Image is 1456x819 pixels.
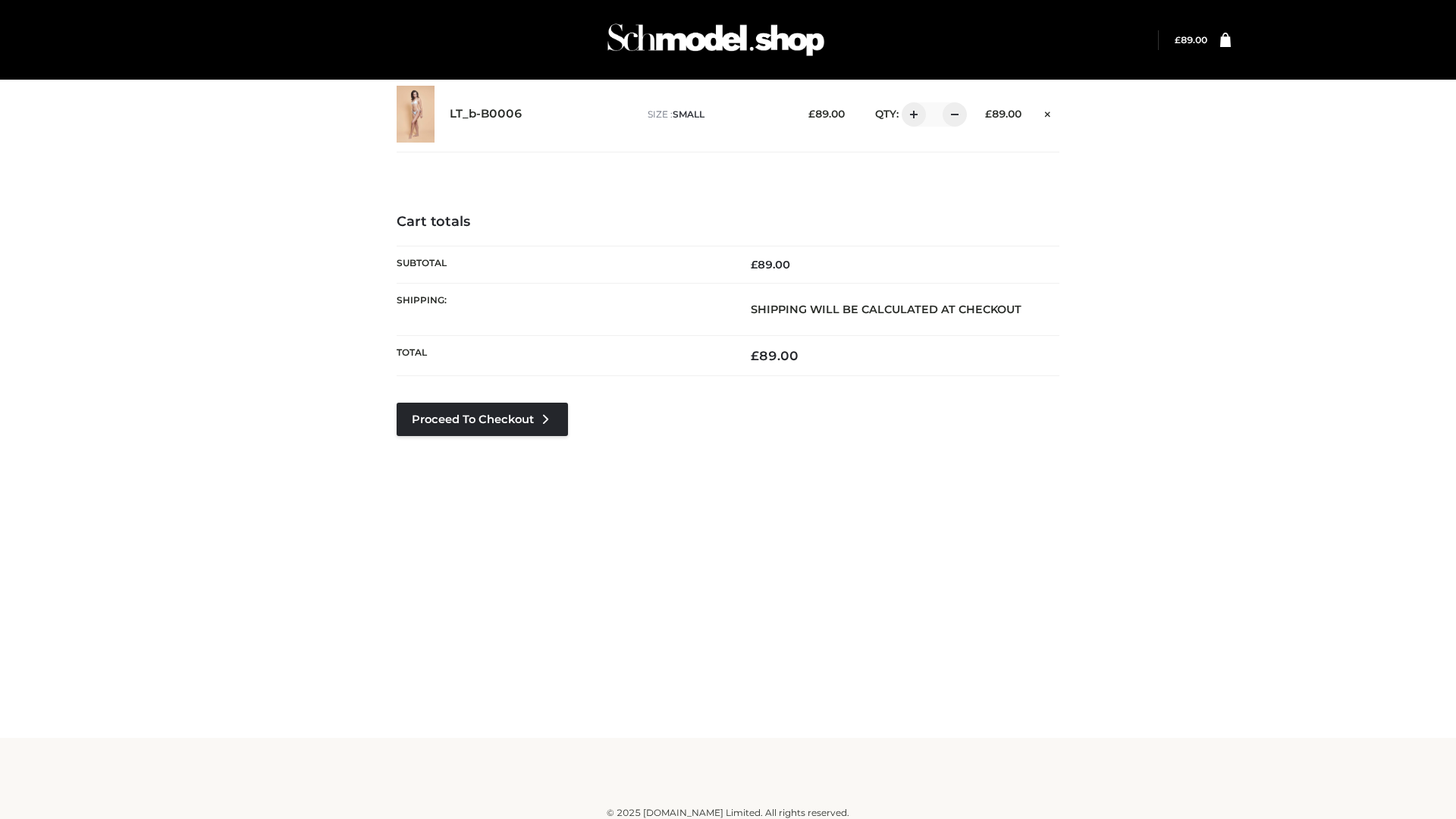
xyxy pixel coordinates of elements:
[648,108,785,121] p: size :
[808,108,815,120] span: £
[1175,34,1181,45] span: £
[860,102,962,127] div: QTY:
[397,214,1059,231] h4: Cart totals
[450,107,522,121] a: LT_b-B0006
[751,348,759,363] span: £
[1175,34,1207,45] bdi: 89.00
[397,283,728,335] th: Shipping:
[808,108,845,120] bdi: 89.00
[751,258,790,271] bdi: 89.00
[1037,102,1059,122] a: Remove this item
[397,403,568,436] a: Proceed to Checkout
[985,108,992,120] span: £
[602,10,830,70] img: Schmodel Admin 964
[751,303,1021,316] strong: Shipping will be calculated at checkout
[751,348,799,363] bdi: 89.00
[751,258,758,271] span: £
[397,246,728,283] th: Subtotal
[397,86,435,143] img: LT_b-B0006 - SMALL
[397,336,728,376] th: Total
[673,108,704,120] span: SMALL
[1175,34,1207,45] a: £89.00
[985,108,1021,120] bdi: 89.00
